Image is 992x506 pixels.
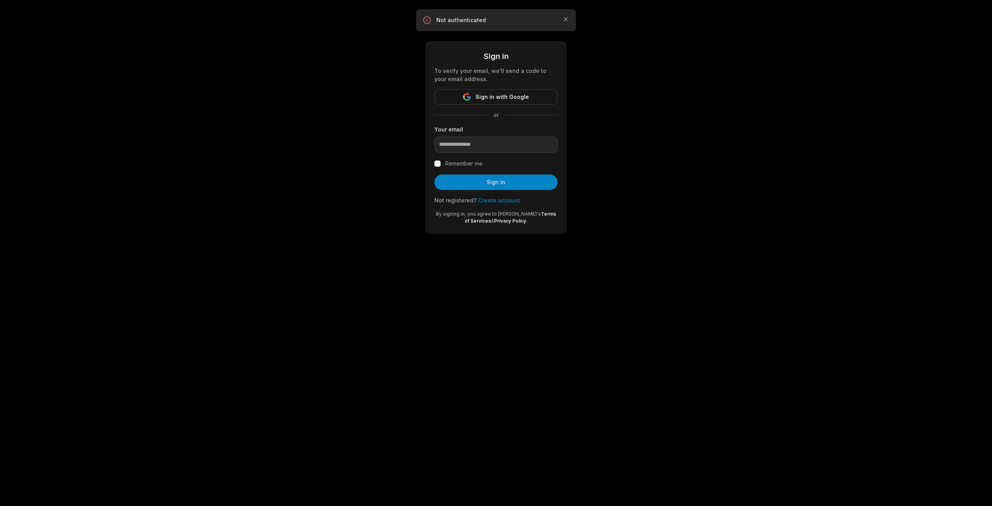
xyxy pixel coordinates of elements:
div: Sign in [434,50,558,62]
span: Not registered? [434,197,477,204]
div: To verify your email, we'll send a code to your email address. [434,67,558,83]
a: Create account [478,197,520,204]
label: Remember me [445,159,482,168]
span: & [491,218,494,224]
span: By signing in, you agree to [PERSON_NAME]'s [436,211,541,217]
a: Terms of Services [465,211,556,224]
label: Your email [434,125,558,133]
p: Not authenticated [436,16,556,24]
a: Privacy Policy [494,218,526,224]
span: Sign in with Google [475,92,529,102]
button: Sign in with Google [434,89,558,105]
span: or [487,111,505,119]
span: . [526,218,527,224]
button: Sign in [434,174,558,190]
